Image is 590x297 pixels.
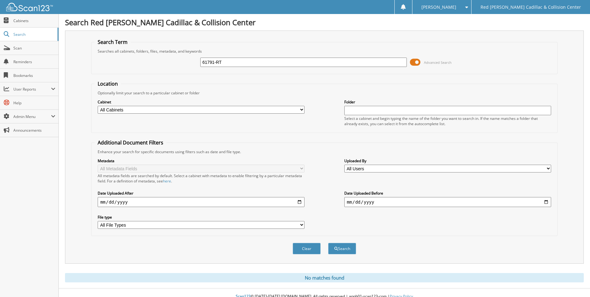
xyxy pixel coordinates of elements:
[13,114,51,119] span: Admin Menu
[95,139,166,146] legend: Additional Document Filters
[344,197,551,207] input: end
[163,178,171,184] a: here
[13,18,55,23] span: Cabinets
[6,3,53,11] img: scan123-logo-white.svg
[421,5,456,9] span: [PERSON_NAME]
[98,158,304,163] label: Metadata
[13,87,51,92] span: User Reports
[65,273,584,282] div: No matches found
[98,99,304,105] label: Cabinet
[95,90,554,96] div: Optionally limit your search to a particular cabinet or folder
[13,32,54,37] span: Search
[13,59,55,64] span: Reminders
[344,116,551,126] div: Select a cabinet and begin typing the name of the folder you want to search in. If the name match...
[328,243,356,254] button: Search
[13,100,55,106] span: Help
[344,99,551,105] label: Folder
[98,214,304,220] label: File type
[293,243,321,254] button: Clear
[344,158,551,163] label: Uploaded By
[13,45,55,51] span: Scan
[13,73,55,78] span: Bookmarks
[481,5,581,9] span: Red [PERSON_NAME] Cadillac & Collision Center
[95,39,131,45] legend: Search Term
[98,191,304,196] label: Date Uploaded After
[65,17,584,27] h1: Search Red [PERSON_NAME] Cadillac & Collision Center
[13,128,55,133] span: Announcements
[95,49,554,54] div: Searches all cabinets, folders, files, metadata, and keywords
[98,173,304,184] div: All metadata fields are searched by default. Select a cabinet with metadata to enable filtering b...
[344,191,551,196] label: Date Uploaded Before
[95,80,121,87] legend: Location
[98,197,304,207] input: start
[95,149,554,154] div: Enhance your search for specific documents using filters such as date and file type.
[424,60,452,65] span: Advanced Search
